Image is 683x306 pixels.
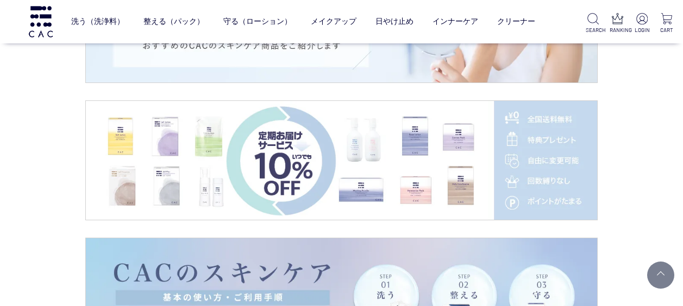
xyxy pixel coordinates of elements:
[586,13,601,34] a: SEARCH
[610,26,625,34] p: RANKING
[659,13,674,34] a: CART
[311,8,356,35] a: メイクアップ
[586,26,601,34] p: SEARCH
[27,6,54,37] img: logo
[71,8,124,35] a: 洗う（洗浄料）
[223,8,292,35] a: 守る（ローション）
[86,101,597,220] img: 定期便サービス
[634,26,650,34] p: LOGIN
[86,101,597,220] a: 定期便サービス定期便サービス
[659,26,674,34] p: CART
[634,13,650,34] a: LOGIN
[375,8,413,35] a: 日やけ止め
[497,8,535,35] a: クリーナー
[610,13,625,34] a: RANKING
[433,8,478,35] a: インナーケア
[143,8,204,35] a: 整える（パック）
